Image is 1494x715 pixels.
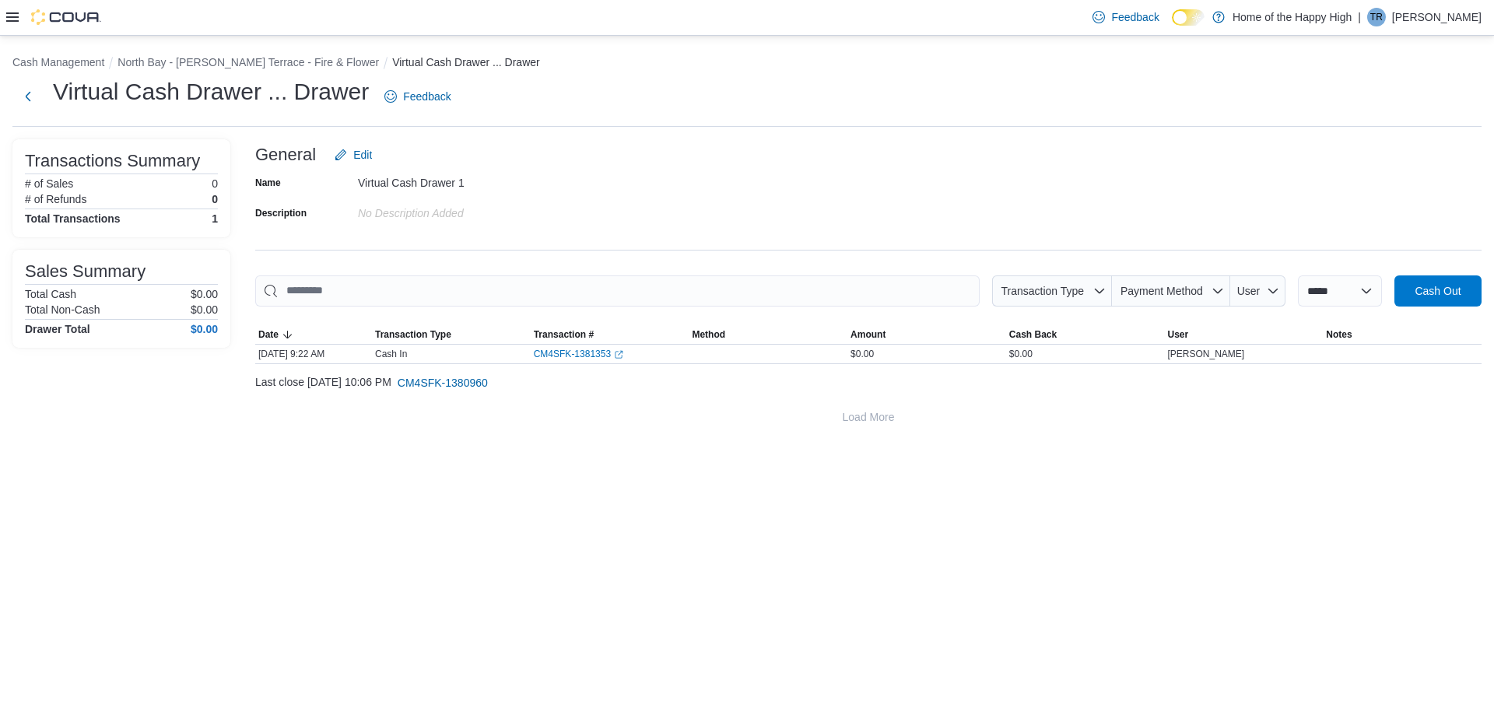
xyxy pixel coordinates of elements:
button: Payment Method [1112,275,1230,307]
span: Transaction Type [375,328,451,341]
span: CM4SFK-1380960 [398,375,488,391]
h6: Total Cash [25,288,76,300]
h4: 1 [212,212,218,225]
button: CM4SFK-1380960 [391,367,494,398]
span: Payment Method [1120,285,1203,297]
svg: External link [614,350,623,359]
button: User [1165,325,1324,344]
h3: General [255,145,316,164]
span: User [1237,285,1261,297]
p: $0.00 [191,288,218,300]
span: Date [258,328,279,341]
h6: # of Refunds [25,193,86,205]
button: Virtual Cash Drawer ... Drawer [392,56,540,68]
span: Transaction Type [1001,285,1084,297]
p: Home of the Happy High [1233,8,1352,26]
span: User [1168,328,1189,341]
button: Edit [328,139,378,170]
p: 0 [212,193,218,205]
p: Cash In [375,348,407,360]
span: Cash Out [1415,283,1461,299]
button: Load More [255,401,1482,433]
span: Feedback [403,89,451,104]
p: | [1358,8,1361,26]
span: Notes [1326,328,1352,341]
button: Transaction Type [372,325,531,344]
button: Method [689,325,847,344]
span: [PERSON_NAME] [1168,348,1245,360]
input: This is a search bar. As you type, the results lower in the page will automatically filter. [255,275,980,307]
p: [PERSON_NAME] [1392,8,1482,26]
div: Last close [DATE] 10:06 PM [255,367,1482,398]
button: Transaction Type [992,275,1112,307]
div: $0.00 [1006,345,1165,363]
span: Feedback [1111,9,1159,25]
a: Feedback [378,81,457,112]
div: [DATE] 9:22 AM [255,345,372,363]
h4: Drawer Total [25,323,90,335]
button: North Bay - [PERSON_NAME] Terrace - Fire & Flower [117,56,379,68]
span: Amount [850,328,886,341]
h3: Transactions Summary [25,152,200,170]
p: 0 [212,177,218,190]
nav: An example of EuiBreadcrumbs [12,54,1482,73]
h4: $0.00 [191,323,218,335]
button: Cash Out [1394,275,1482,307]
span: $0.00 [850,348,874,360]
h6: Total Non-Cash [25,303,100,316]
img: Cova [31,9,101,25]
a: Feedback [1086,2,1165,33]
label: Description [255,207,307,219]
h6: # of Sales [25,177,73,190]
span: Load More [843,409,895,425]
button: User [1230,275,1285,307]
span: Transaction # [534,328,594,341]
button: Transaction # [531,325,689,344]
a: CM4SFK-1381353External link [534,348,623,360]
input: Dark Mode [1172,9,1205,26]
div: Virtual Cash Drawer 1 [358,170,566,189]
button: Amount [847,325,1006,344]
button: Cash Back [1006,325,1165,344]
span: TR [1370,8,1383,26]
button: Cash Management [12,56,104,68]
h3: Sales Summary [25,262,146,281]
button: Notes [1323,325,1482,344]
p: $0.00 [191,303,218,316]
h1: Virtual Cash Drawer ... Drawer [53,76,369,107]
h4: Total Transactions [25,212,121,225]
div: No Description added [358,201,566,219]
span: Cash Back [1009,328,1057,341]
label: Name [255,177,281,189]
button: Date [255,325,372,344]
div: Tom Rishaur [1367,8,1386,26]
span: Method [692,328,725,341]
span: Edit [353,147,372,163]
button: Next [12,81,44,112]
